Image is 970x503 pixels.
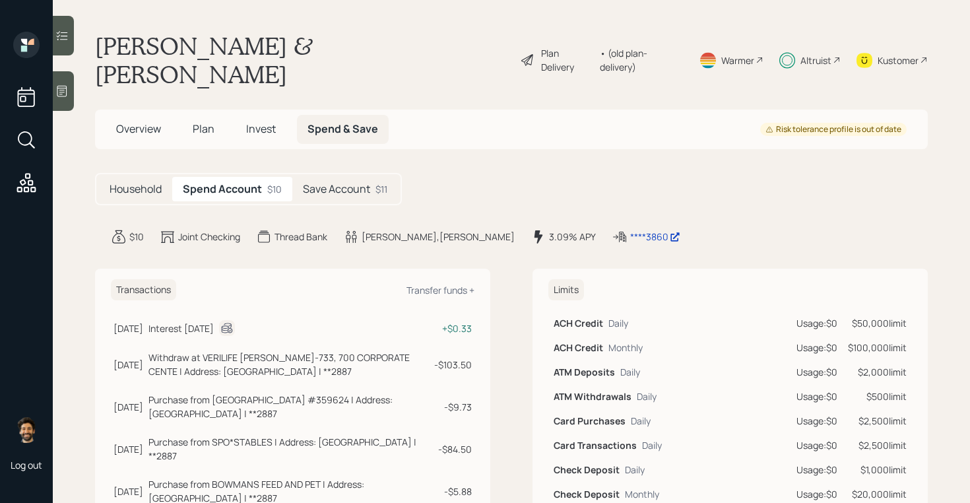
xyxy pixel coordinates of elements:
[608,316,628,330] div: Daily
[554,367,615,378] h6: ATM Deposits
[848,414,907,428] div: $2,500 limit
[422,321,472,335] div: + $0.33
[129,230,144,244] div: $10
[600,46,683,74] div: • (old plan-delivery)
[275,230,327,244] div: Thread Bank
[625,487,659,501] div: Monthly
[554,489,620,500] h6: Check Deposit
[620,365,640,379] div: Daily
[796,487,837,501] div: Usage: $0
[554,391,631,403] h6: ATM Withdrawals
[631,414,651,428] div: Daily
[796,341,837,354] div: Usage: $0
[113,400,143,414] div: [DATE]
[637,389,657,403] div: Daily
[848,487,907,501] div: $20,000 limit
[878,53,919,67] div: Kustomer
[554,465,620,476] h6: Check Deposit
[113,358,143,372] div: [DATE]
[848,365,907,379] div: $2,000 limit
[95,32,509,88] h1: [PERSON_NAME] & [PERSON_NAME]
[148,435,417,463] div: Purchase from SPO*STABLES | Address: [GEOGRAPHIC_DATA] | **2887
[800,53,831,67] div: Altruist
[625,463,645,477] div: Daily
[422,485,472,498] div: - $5.88
[110,183,162,195] h5: Household
[422,400,472,414] div: - $9.73
[549,230,596,244] div: 3.09% APY
[148,393,417,420] div: Purchase from [GEOGRAPHIC_DATA] #359624 | Address: [GEOGRAPHIC_DATA] | **2887
[765,124,901,135] div: Risk tolerance profile is out of date
[721,53,754,67] div: Warmer
[422,358,472,372] div: - $103.50
[362,230,515,244] div: [PERSON_NAME],[PERSON_NAME]
[554,440,637,452] h6: Card Transactions
[848,316,907,330] div: $50,000 limit
[193,121,214,136] span: Plan
[148,351,417,378] div: Withdraw at VERILIFE [PERSON_NAME]-733, 700 CORPORATE CENTE | Address: [GEOGRAPHIC_DATA] | **2887
[548,279,584,301] h6: Limits
[303,183,370,195] h5: Save Account
[848,438,907,452] div: $2,500 limit
[554,343,603,354] h6: ACH Credit
[113,442,143,456] div: [DATE]
[246,121,276,136] span: Invest
[116,121,161,136] span: Overview
[375,182,387,196] div: $11
[848,463,907,477] div: $1,000 limit
[796,316,837,330] div: Usage: $0
[554,416,626,427] h6: Card Purchases
[406,284,474,296] div: Transfer funds +
[178,230,240,244] div: Joint Checking
[541,46,593,74] div: Plan Delivery
[796,414,837,428] div: Usage: $0
[13,417,40,443] img: eric-schwartz-headshot.png
[307,121,378,136] span: Spend & Save
[422,442,472,456] div: - $84.50
[848,389,907,403] div: $500 limit
[608,341,643,354] div: Monthly
[796,389,837,403] div: Usage: $0
[554,318,603,329] h6: ACH Credit
[183,183,262,195] h5: Spend Account
[796,438,837,452] div: Usage: $0
[796,365,837,379] div: Usage: $0
[11,459,42,471] div: Log out
[111,279,176,301] h6: Transactions
[267,182,282,196] div: $10
[796,463,837,477] div: Usage: $0
[113,321,143,335] div: [DATE]
[113,485,143,498] div: [DATE]
[642,438,662,452] div: Daily
[848,341,907,354] div: $100,000 limit
[148,321,214,335] div: Interest [DATE]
